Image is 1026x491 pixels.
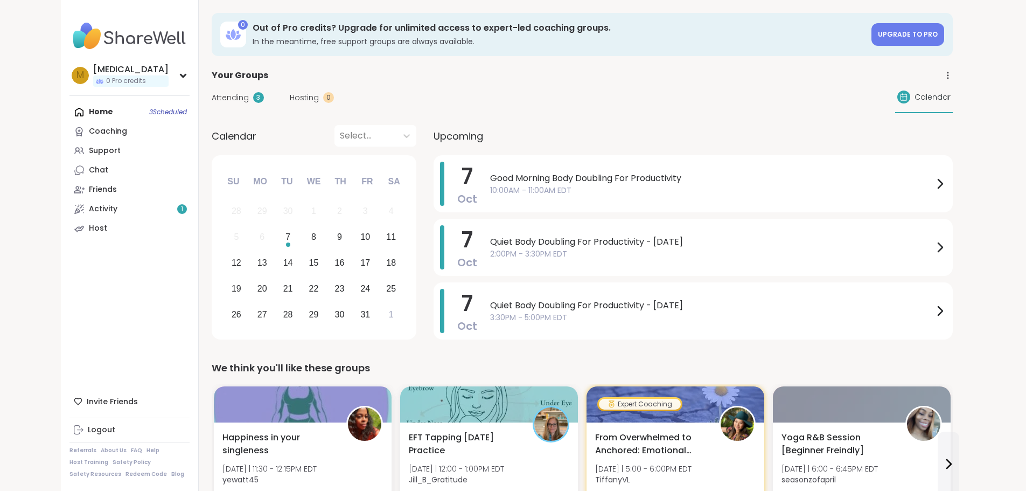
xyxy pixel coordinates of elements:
div: Not available Wednesday, October 1st, 2025 [302,200,325,223]
div: Fr [355,170,379,193]
div: 28 [232,204,241,218]
div: Not available Tuesday, September 30th, 2025 [276,200,299,223]
div: Choose Monday, October 27th, 2025 [250,303,274,326]
span: Oct [457,255,477,270]
div: Choose Wednesday, October 8th, 2025 [302,226,325,249]
span: [DATE] | 5:00 - 6:00PM EDT [595,464,692,474]
div: 7 [285,230,290,244]
a: Friends [69,180,190,199]
div: 3 [363,204,368,218]
div: 30 [335,307,345,322]
div: 4 [389,204,394,218]
div: Choose Wednesday, October 15th, 2025 [302,252,325,275]
span: Upgrade to Pro [878,30,938,39]
div: 25 [386,281,396,296]
div: Choose Wednesday, October 29th, 2025 [302,303,325,326]
div: Choose Saturday, October 25th, 2025 [380,277,403,300]
a: Support [69,141,190,161]
div: Choose Tuesday, October 28th, 2025 [276,303,299,326]
div: 10 [360,230,370,244]
span: 10:00AM - 11:00AM EDT [490,185,933,196]
div: Host [89,223,107,234]
div: Logout [88,425,115,435]
div: [MEDICAL_DATA] [93,64,169,75]
div: Choose Monday, October 13th, 2025 [250,252,274,275]
div: 19 [232,281,241,296]
div: 13 [257,255,267,270]
div: Choose Saturday, October 18th, 2025 [380,252,403,275]
div: Choose Wednesday, October 22nd, 2025 [302,277,325,300]
div: 6 [260,230,264,244]
div: 22 [309,281,319,296]
span: Happiness in your singleness [222,431,334,457]
div: 31 [360,307,370,322]
a: Upgrade to Pro [871,23,944,46]
a: Referrals [69,447,96,454]
div: Not available Sunday, September 28th, 2025 [225,200,248,223]
div: 14 [283,255,293,270]
div: Not available Monday, October 6th, 2025 [250,226,274,249]
div: We think you'll like these groups [212,361,953,376]
div: Activity [89,204,117,215]
div: 2 [337,204,342,218]
b: yewatt45 [222,474,259,485]
a: Coaching [69,122,190,141]
span: Good Morning Body Doubling For Productivity [490,172,933,185]
div: 11 [386,230,396,244]
a: Redeem Code [125,471,167,478]
div: Chat [89,165,108,176]
span: [DATE] | 6:00 - 6:45PM EDT [781,464,878,474]
div: 12 [232,255,241,270]
span: 3:30PM - 5:00PM EDT [490,312,933,323]
div: Choose Thursday, October 23rd, 2025 [328,277,351,300]
img: TiffanyVL [721,407,754,441]
div: Choose Friday, October 31st, 2025 [354,303,377,326]
b: TiffanyVL [595,474,630,485]
span: Quiet Body Doubling For Productivity - [DATE] [490,299,933,312]
div: Not available Sunday, October 5th, 2025 [225,226,248,249]
div: Not available Monday, September 29th, 2025 [250,200,274,223]
div: Friends [89,184,117,195]
span: Quiet Body Doubling For Productivity - [DATE] [490,236,933,248]
a: Safety Policy [113,459,151,466]
img: ShareWell Nav Logo [69,17,190,55]
div: Sa [382,170,406,193]
span: Oct [457,319,477,334]
a: FAQ [131,447,142,454]
div: Choose Thursday, October 16th, 2025 [328,252,351,275]
a: Activity1 [69,199,190,219]
div: 15 [309,255,319,270]
div: 1 [311,204,316,218]
div: Choose Thursday, October 9th, 2025 [328,226,351,249]
span: Hosting [290,92,319,103]
div: 20 [257,281,267,296]
div: We [302,170,325,193]
span: Your Groups [212,69,268,82]
div: Invite Friends [69,392,190,411]
div: Tu [275,170,299,193]
div: Choose Friday, October 24th, 2025 [354,277,377,300]
div: Choose Sunday, October 26th, 2025 [225,303,248,326]
div: Support [89,146,121,156]
div: Not available Saturday, October 4th, 2025 [380,200,403,223]
div: Mo [248,170,272,193]
div: 0 [323,92,334,103]
div: Su [221,170,245,193]
div: 9 [337,230,342,244]
img: yewatt45 [348,407,381,441]
div: 28 [283,307,293,322]
b: Jill_B_Gratitude [409,474,467,485]
div: Not available Thursday, October 2nd, 2025 [328,200,351,223]
span: Calendar [915,92,951,103]
a: Blog [171,471,184,478]
div: 30 [283,204,293,218]
div: Choose Friday, October 17th, 2025 [354,252,377,275]
div: Th [329,170,352,193]
a: Chat [69,161,190,180]
div: Coaching [89,126,127,137]
div: 29 [309,307,319,322]
span: 0 Pro credits [106,77,146,86]
div: month 2025-10 [224,198,404,327]
div: 3 [253,92,264,103]
span: Yoga R&B Session [Beginner Freindly] [781,431,894,457]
